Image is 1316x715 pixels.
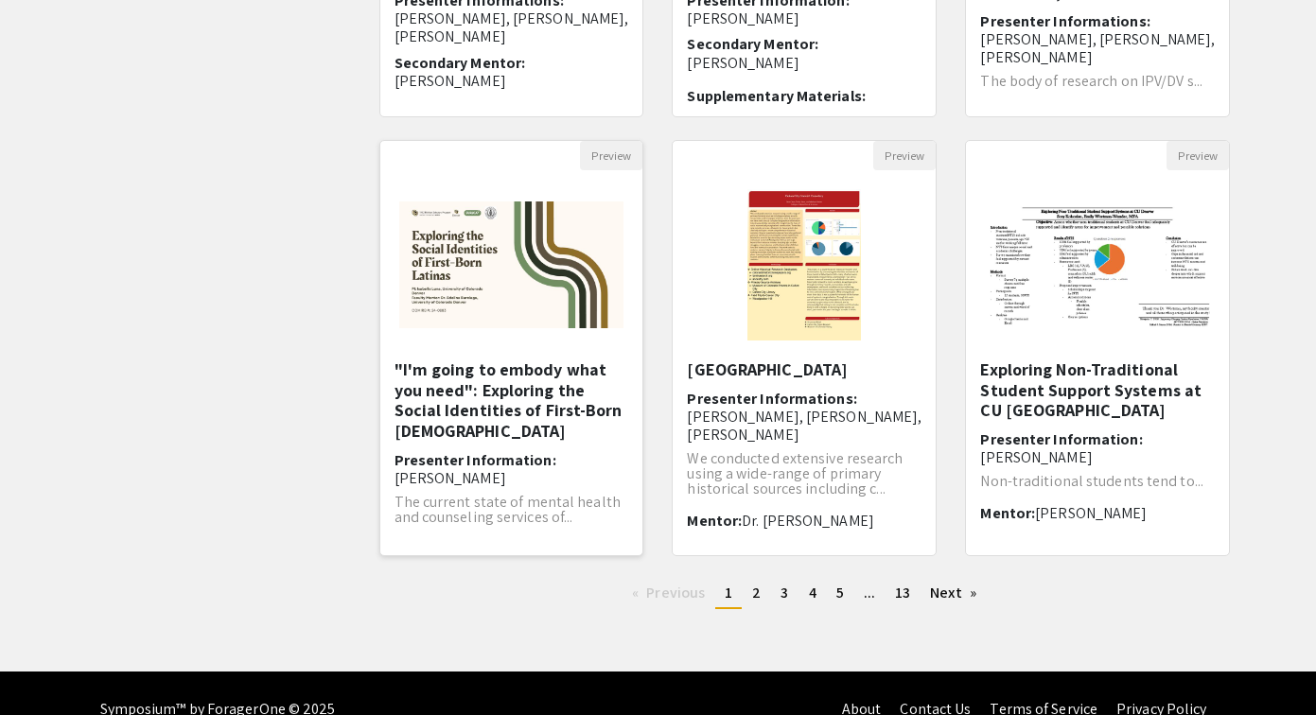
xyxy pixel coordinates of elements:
div: Open Presentation <p>Cañon City Convict Cemetery</p> [672,140,937,556]
span: 13 [895,583,910,602]
p: The body of research on IPV/DV s... [980,74,1215,89]
span: [PERSON_NAME] [1035,503,1147,523]
span: [PERSON_NAME] [448,539,560,559]
span: We conducted extensive research using a wide-range of primary historical sources including c... [687,448,903,498]
div: Open Presentation <p>"I'm going to embody what you need": Exploring the Social Identities of Firs... [379,140,644,556]
h5: [GEOGRAPHIC_DATA] [687,359,921,380]
p: [PERSON_NAME] [395,72,629,90]
span: [PERSON_NAME] [1035,103,1147,123]
span: Supplementary Materials: [687,86,865,106]
span: Dr. [PERSON_NAME] [742,511,874,531]
h6: Presenter Informations: [980,12,1215,67]
h5: Exploring Non-Traditional Student Support Systems at CU [GEOGRAPHIC_DATA] [980,359,1215,421]
span: Secondary Mentor: [687,34,818,54]
h6: Presenter Information: [395,451,629,487]
span: 4 [809,583,816,602]
span: Previous [646,583,705,602]
span: [PERSON_NAME], [PERSON_NAME], [PERSON_NAME] [980,29,1215,67]
h5: "I'm going to embody what you need": Exploring the Social Identities of First-Born [DEMOGRAPHIC_D... [395,359,629,441]
img: <p>"I'm going to embody what you need": Exploring the Social Identities of First-Born Latinas</p> [380,183,643,347]
img: <p class="ql-align-center"><strong style="color: black;">Exploring Non-Traditional Student Suppor... [966,183,1229,347]
span: 3 [781,583,788,602]
div: Open Presentation <p class="ql-align-center"><strong style="color: black;">Exploring Non-Traditio... [965,140,1230,556]
iframe: Chat [14,630,80,701]
button: Preview [580,141,642,170]
img: <p>Cañon City Convict Cemetery</p> [728,170,880,359]
ul: Pagination [379,579,1231,609]
span: [PERSON_NAME] [687,9,798,28]
span: Mentor: [687,511,742,531]
span: [PERSON_NAME], [PERSON_NAME], [PERSON_NAME] [395,9,629,46]
h6: Presenter Informations: [687,390,921,445]
span: 1 [725,583,732,602]
span: 5 [836,583,844,602]
span: 2 [752,583,761,602]
button: Preview [1167,141,1229,170]
span: [PERSON_NAME] [395,468,506,488]
span: The current state of mental health and counseling services of... [395,492,621,527]
span: [PERSON_NAME] [980,447,1092,467]
span: ... [864,583,875,602]
span: This study is part of a larger study that examines the impact of undergraduate students’ percepti... [395,102,615,167]
p: [PERSON_NAME] [687,54,921,72]
h6: Presenter Information: [980,430,1215,466]
p: Non-traditional students tend to... [980,474,1215,489]
span: [PERSON_NAME], [PERSON_NAME], [PERSON_NAME] [687,407,921,445]
a: Next page [921,579,986,607]
span: Mentor: [980,503,1035,523]
span: Mentor: [980,103,1035,123]
span: Secondary Mentor: [395,53,526,73]
span: Mentor: [395,539,449,559]
button: Preview [873,141,936,170]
